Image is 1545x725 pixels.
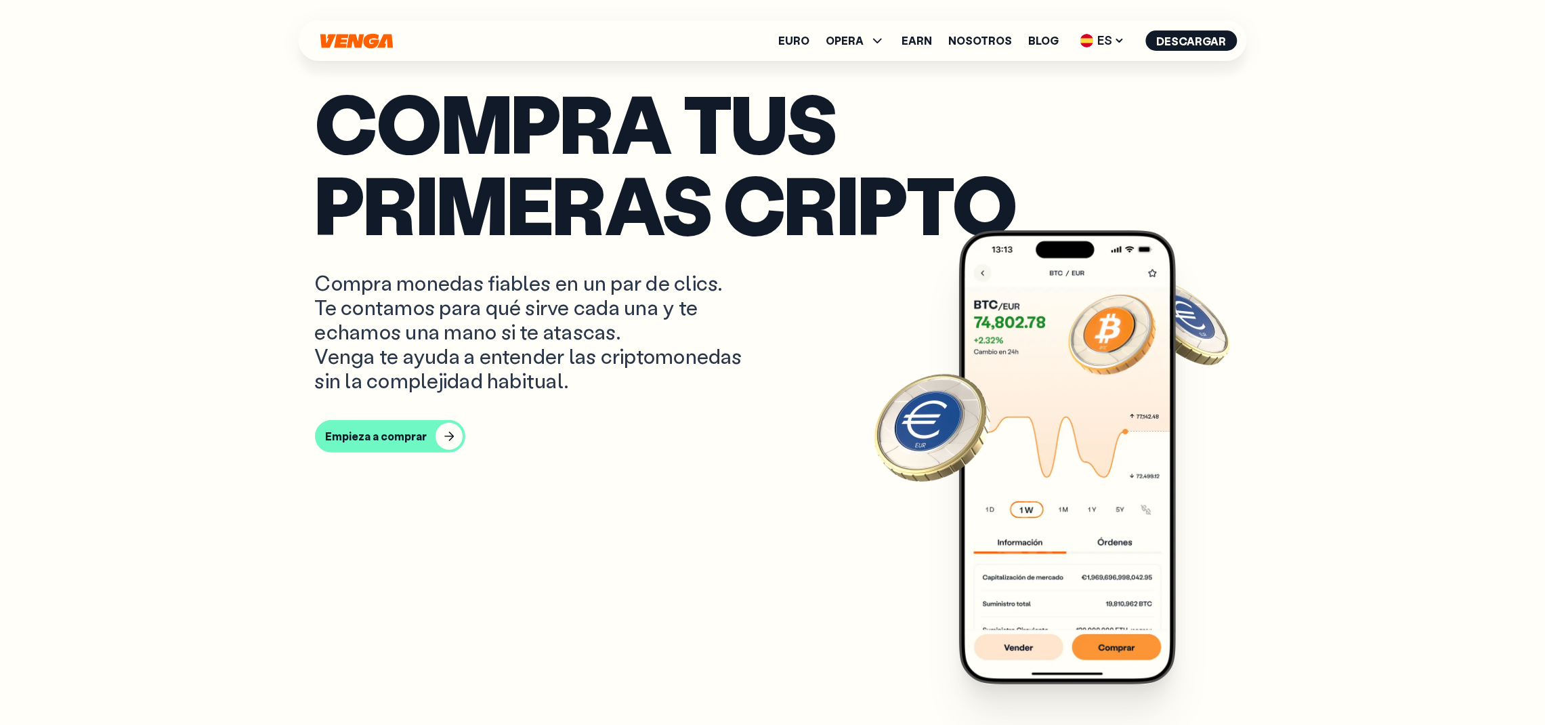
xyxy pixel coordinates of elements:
img: flag-es [1080,34,1094,47]
button: Empieza a comprar [315,420,465,453]
span: OPERA [826,33,886,49]
a: Euro [779,35,810,46]
img: Venga app trade [959,230,1176,684]
div: Empieza a comprar [326,430,427,443]
a: Blog [1029,35,1059,46]
img: EURO coin [1135,274,1233,372]
span: OPERA [826,35,864,46]
svg: Inicio [319,33,395,49]
img: EURO coin [871,366,993,488]
a: Empieza a comprar [315,420,1231,453]
a: Nosotros [949,35,1013,46]
button: Descargar [1146,30,1237,51]
p: Compra tus primeras cripto [315,81,1231,244]
a: Earn [902,35,933,46]
span: ES [1076,30,1130,51]
p: Compra monedas fiables en un par de clics. Te contamos para qué sirve cada una y te echamos una m... [315,271,743,393]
